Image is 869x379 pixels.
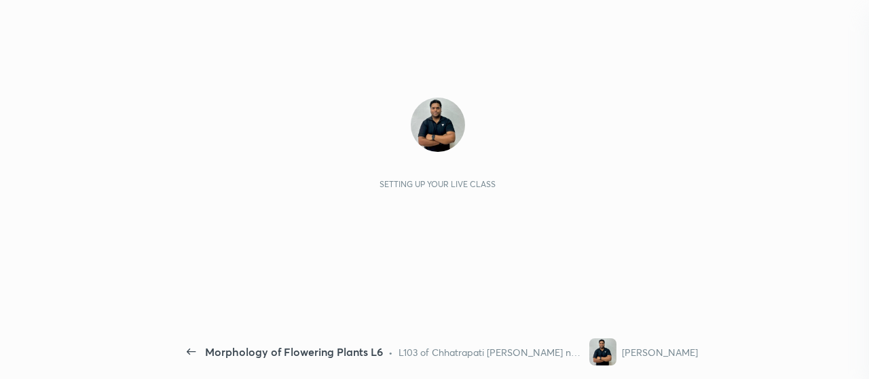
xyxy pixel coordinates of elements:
div: L103 of Chhatrapati [PERSON_NAME] nagar NEET UG 2027 Growth 1 [399,345,584,359]
div: Setting up your live class [380,179,496,189]
div: [PERSON_NAME] [622,345,698,359]
img: e79474230d8842dfbc566d253cde689a.jpg [411,98,465,152]
div: Morphology of Flowering Plants L6 [205,344,383,360]
div: • [388,345,393,359]
img: e79474230d8842dfbc566d253cde689a.jpg [589,338,616,365]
